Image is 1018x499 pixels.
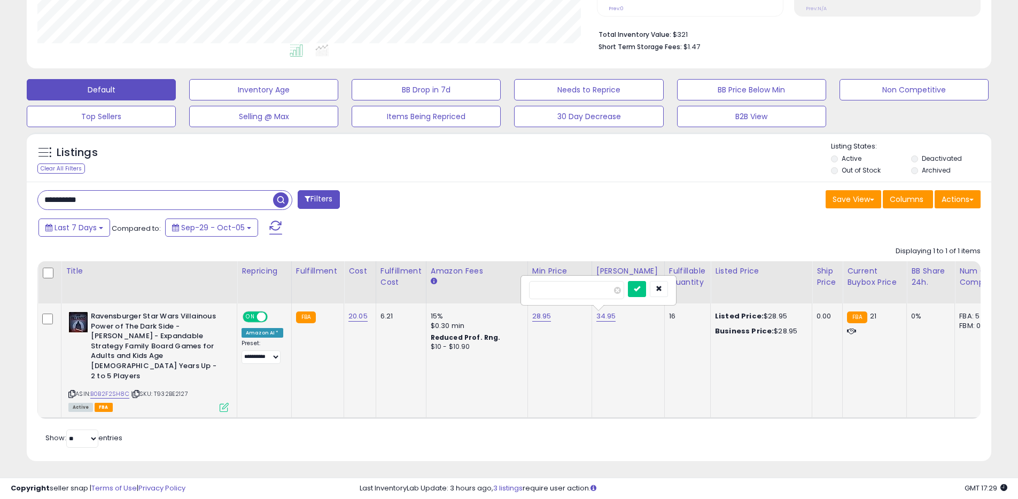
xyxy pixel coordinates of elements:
b: Listed Price: [715,311,764,321]
button: Default [27,79,176,100]
button: Columns [883,190,933,208]
div: Min Price [532,266,587,277]
small: Amazon Fees. [431,277,437,286]
div: Repricing [242,266,287,277]
span: Sep-29 - Oct-05 [181,222,245,233]
div: BB Share 24h. [911,266,950,288]
label: Deactivated [922,154,962,163]
span: 2025-10-13 17:29 GMT [965,483,1007,493]
b: Business Price: [715,326,774,336]
small: Prev: N/A [806,5,827,12]
div: Displaying 1 to 1 of 1 items [896,246,981,256]
div: 6.21 [380,311,418,321]
span: 21 [870,311,876,321]
div: [PERSON_NAME] [596,266,660,277]
label: Archived [922,166,951,175]
li: $321 [599,27,973,40]
b: Ravensburger Star Wars Villainous Power of The Dark Side - [PERSON_NAME] - Expandable Strategy Fa... [91,311,221,384]
button: Actions [935,190,981,208]
button: Top Sellers [27,106,176,127]
div: Current Buybox Price [847,266,902,288]
span: OFF [266,313,283,322]
div: Listed Price [715,266,807,277]
button: BB Drop in 7d [352,79,501,100]
button: Last 7 Days [38,219,110,237]
span: Columns [890,194,923,205]
span: Compared to: [112,223,161,233]
span: Show: entries [45,433,122,443]
span: ON [244,313,257,322]
div: seller snap | | [11,484,185,494]
a: 20.05 [348,311,368,322]
div: 16 [669,311,702,321]
button: Filters [298,190,339,209]
b: Total Inventory Value: [599,30,671,39]
b: Reduced Prof. Rng. [431,333,501,342]
small: Prev: 0 [609,5,624,12]
a: 3 listings [493,483,523,493]
div: FBM: 0 [959,321,994,331]
img: 41HjZazs3PL._SL40_.jpg [68,311,88,333]
div: Fulfillment Cost [380,266,422,288]
div: Num of Comp. [959,266,998,288]
div: 15% [431,311,519,321]
label: Active [842,154,861,163]
div: Amazon Fees [431,266,523,277]
span: | SKU: T932BE2127 [131,389,188,398]
a: 34.95 [596,311,616,322]
div: Cost [348,266,371,277]
div: $28.95 [715,311,804,321]
a: Privacy Policy [138,483,185,493]
button: Needs to Reprice [514,79,663,100]
button: BB Price Below Min [677,79,826,100]
div: FBA: 5 [959,311,994,321]
div: Clear All Filters [37,163,85,174]
button: Save View [826,190,881,208]
b: Short Term Storage Fees: [599,42,682,51]
div: Preset: [242,340,283,364]
p: Listing States: [831,142,991,152]
a: B0B2F2SH8C [90,389,129,399]
small: FBA [296,311,316,323]
button: Inventory Age [189,79,338,100]
button: Sep-29 - Oct-05 [165,219,258,237]
span: $1.47 [683,42,700,52]
div: 0% [911,311,946,321]
div: Last InventoryLab Update: 3 hours ago, require user action. [360,484,1007,494]
button: Selling @ Max [189,106,338,127]
div: ASIN: [68,311,229,411]
button: 30 Day Decrease [514,106,663,127]
label: Out of Stock [842,166,881,175]
h5: Listings [57,145,98,160]
div: $0.30 min [431,321,519,331]
button: Non Competitive [840,79,989,100]
div: Fulfillment [296,266,339,277]
div: Amazon AI * [242,328,283,338]
div: Title [66,266,232,277]
div: 0.00 [817,311,834,321]
a: Terms of Use [91,483,137,493]
div: $10 - $10.90 [431,342,519,352]
span: FBA [95,403,113,412]
span: All listings currently available for purchase on Amazon [68,403,93,412]
button: Items Being Repriced [352,106,501,127]
a: 28.95 [532,311,551,322]
button: B2B View [677,106,826,127]
strong: Copyright [11,483,50,493]
small: FBA [847,311,867,323]
span: Last 7 Days [55,222,97,233]
div: Fulfillable Quantity [669,266,706,288]
div: $28.95 [715,326,804,336]
div: Ship Price [817,266,838,288]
